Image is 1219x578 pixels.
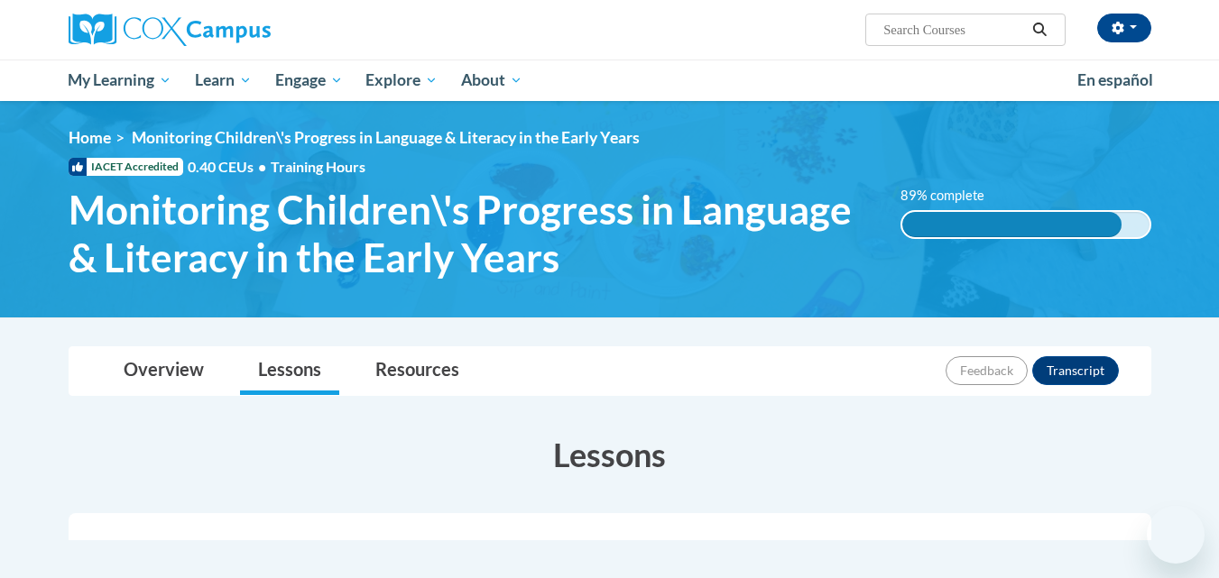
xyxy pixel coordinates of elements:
a: Overview [106,347,222,395]
a: Resources [357,347,477,395]
span: Learn [195,69,252,91]
span: Monitoring Children\'s Progress in Language & Literacy in the Early Years [69,186,874,281]
a: My Learning [57,60,184,101]
span: My Learning [68,69,171,91]
img: Cox Campus [69,14,271,46]
a: Explore [354,60,449,101]
a: Learn [183,60,263,101]
a: Engage [263,60,355,101]
iframe: Button to launch messaging window [1147,506,1205,564]
button: Search [1026,19,1053,41]
a: En español [1066,61,1165,99]
h3: Lessons [69,432,1151,477]
button: Transcript [1032,356,1119,385]
div: Main menu [42,60,1178,101]
a: Home [69,128,111,147]
span: Training Hours [271,158,365,175]
button: Account Settings [1097,14,1151,42]
span: About [461,69,522,91]
span: Monitoring Children\'s Progress in Language & Literacy in the Early Years [132,128,640,147]
span: Engage [275,69,343,91]
label: 89% complete [900,186,1004,206]
span: En español [1077,70,1153,89]
span: 0.40 CEUs [188,157,271,177]
span: • [258,158,266,175]
a: Cox Campus [69,14,411,46]
input: Search Courses [882,19,1026,41]
a: Lessons [240,347,339,395]
span: Explore [365,69,438,91]
a: About [449,60,534,101]
div: 89% complete [902,212,1122,237]
button: Feedback [946,356,1028,385]
span: IACET Accredited [69,158,183,176]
